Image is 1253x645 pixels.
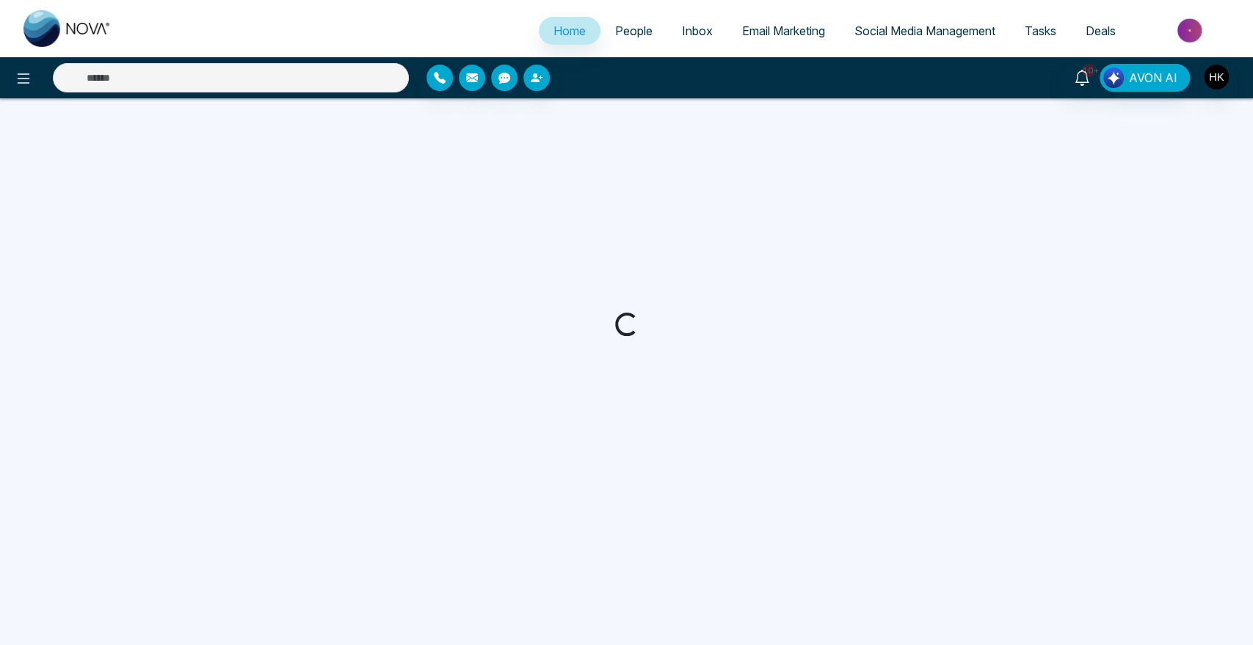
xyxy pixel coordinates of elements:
[539,17,600,45] a: Home
[1010,17,1071,45] a: Tasks
[600,17,667,45] a: People
[553,23,586,38] span: Home
[854,23,995,38] span: Social Media Management
[1138,14,1244,47] img: Market-place.gif
[840,17,1010,45] a: Social Media Management
[682,23,713,38] span: Inbox
[1100,64,1190,92] button: AVON AI
[615,23,653,38] span: People
[1204,65,1229,90] img: User Avatar
[667,17,727,45] a: Inbox
[1064,64,1100,90] a: 10+
[1129,69,1177,87] span: AVON AI
[1082,64,1095,77] span: 10+
[1103,68,1124,88] img: Lead Flow
[727,17,840,45] a: Email Marketing
[742,23,825,38] span: Email Marketing
[23,10,112,47] img: Nova CRM Logo
[1025,23,1056,38] span: Tasks
[1086,23,1116,38] span: Deals
[1071,17,1130,45] a: Deals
